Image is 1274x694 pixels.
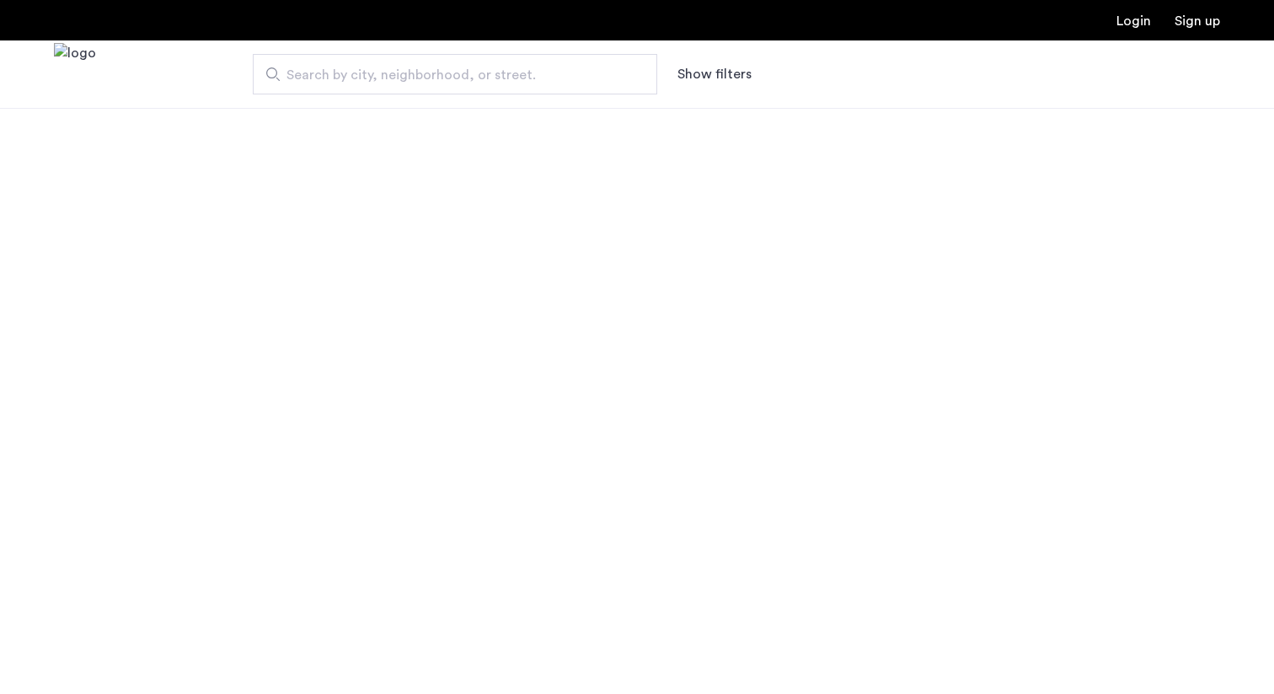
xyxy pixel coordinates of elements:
[54,43,96,106] img: logo
[1116,14,1151,28] a: Login
[253,54,657,94] input: Apartment Search
[677,64,752,84] button: Show or hide filters
[286,65,610,85] span: Search by city, neighborhood, or street.
[1175,14,1220,28] a: Registration
[54,43,96,106] a: Cazamio Logo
